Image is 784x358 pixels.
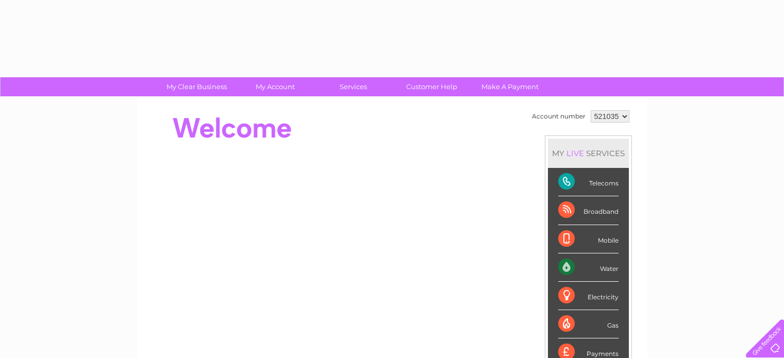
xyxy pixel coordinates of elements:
[558,196,619,225] div: Broadband
[389,77,474,96] a: Customer Help
[548,139,629,168] div: MY SERVICES
[558,282,619,310] div: Electricity
[529,108,588,125] td: Account number
[558,253,619,282] div: Water
[558,168,619,196] div: Telecoms
[558,225,619,253] div: Mobile
[311,77,396,96] a: Services
[558,310,619,338] div: Gas
[154,77,239,96] a: My Clear Business
[468,77,553,96] a: Make A Payment
[232,77,318,96] a: My Account
[564,148,586,158] div: LIVE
